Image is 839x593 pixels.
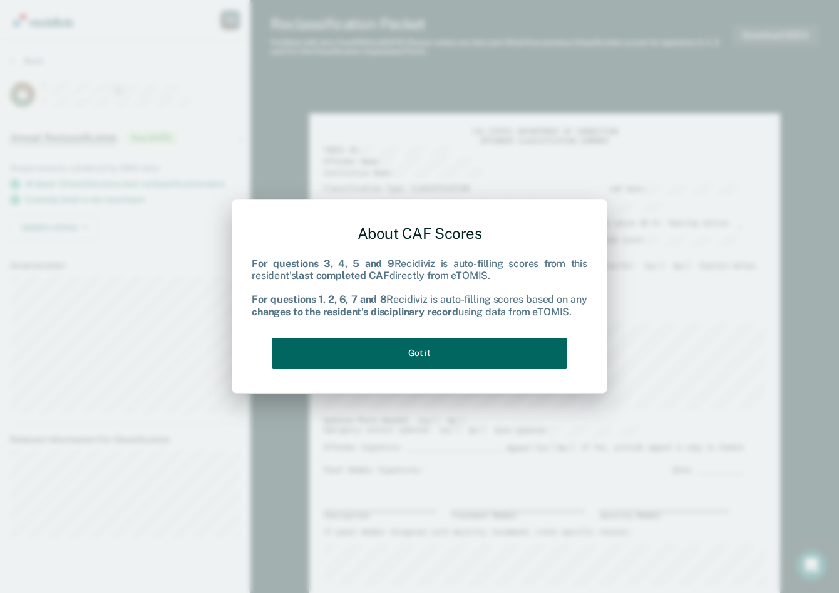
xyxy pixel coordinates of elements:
[252,294,386,306] b: For questions 1, 2, 6, 7 and 8
[296,270,389,281] b: last completed CAF
[252,306,458,318] b: changes to the resident's disciplinary record
[272,338,567,369] button: Got it
[252,258,587,318] div: Recidiviz is auto-filling scores from this resident's directly from eTOMIS. Recidiviz is auto-fil...
[252,258,394,270] b: For questions 3, 4, 5 and 9
[252,214,587,253] div: About CAF Scores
